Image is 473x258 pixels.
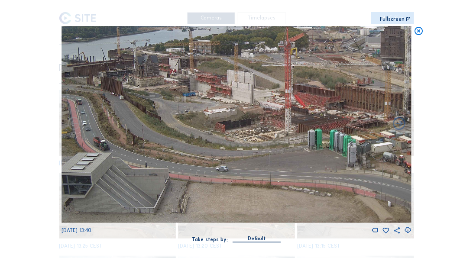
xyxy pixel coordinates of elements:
[380,17,405,23] div: Fullscreen
[62,227,91,233] span: [DATE] 13:40
[66,116,81,132] i: Forward
[392,116,407,132] i: Back
[62,26,411,223] img: Image
[248,235,266,242] div: Default
[192,237,228,242] div: Take steps by:
[233,235,281,242] div: Default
